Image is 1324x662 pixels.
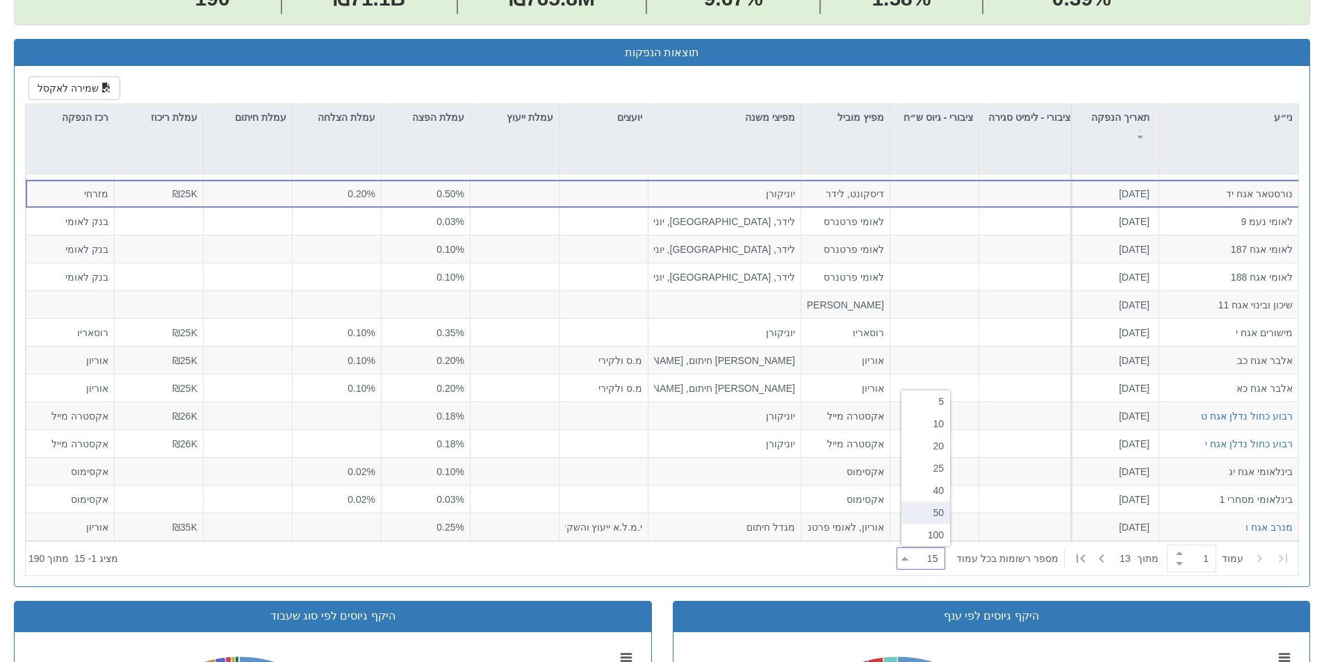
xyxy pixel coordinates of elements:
div: 0.18% [387,437,464,451]
div: בנק לאומי [32,215,108,229]
div: יועצים [559,104,648,131]
div: לידר, [GEOGRAPHIC_DATA], יוניקורן, אלפא ביתא [654,270,795,284]
div: לאומי פרטנרס [807,215,884,229]
div: 0.03% [387,215,464,229]
div: 0.10% [298,381,375,395]
div: [DATE] [1077,242,1150,256]
div: עמלת הצלחה [293,104,381,131]
div: 0.02% [298,493,375,506]
button: רבוע כחול נדלן אגח י [1205,437,1293,451]
button: מנרב אגח ו [1245,520,1293,534]
div: 10 [901,413,950,435]
div: מ.ס ולקירי [565,381,642,395]
div: [DATE] [1077,270,1150,284]
div: 0.50% [387,187,464,201]
div: ‏מציג 1 - 15 ‏ מתוך 190 [28,543,118,574]
div: 0.10% [387,465,464,479]
div: לידר, [GEOGRAPHIC_DATA], יוניקורן, אלפא ביתא [654,215,795,229]
div: אקסימוס [807,465,884,479]
div: 0.02% [298,465,375,479]
div: היקף גיוסים לפי ענף [684,609,1300,624]
div: אקסטרה מייל [807,409,884,423]
div: י.מ.ל.א ייעוץ והשקעות בע"מ [565,520,642,534]
div: [DATE] [1077,354,1150,367]
div: מ.ס ולקירי [565,354,642,367]
div: מזרחי [32,187,108,201]
div: אלבר אגח כב [1165,354,1293,367]
div: 0.25% [387,520,464,534]
div: היקף גיוסים לפי סוג שעבוד [25,609,641,624]
div: לידר, [GEOGRAPHIC_DATA], יוניקורן, אלפא ביתא [654,242,795,256]
div: אוריון [32,520,108,534]
div: [DATE] [1077,215,1150,229]
div: מפיצי משנה [648,104,801,131]
div: 100 [901,524,950,546]
div: [DATE] [1077,187,1150,201]
div: 0.10% [387,270,464,284]
span: ₪25K [172,188,197,199]
div: [DATE] [1077,437,1150,451]
div: [DATE] [1077,381,1150,395]
span: ‏עמוד [1222,552,1243,565]
h3: תוצאות הנפקות [25,47,1299,59]
div: עמלת הפצה [382,104,470,131]
div: אקסימוס [32,465,108,479]
div: 5 [901,390,950,413]
span: ₪26K [172,438,197,449]
div: [DATE] [1077,465,1150,479]
div: 15 [927,552,944,565]
div: 20 [901,435,950,457]
div: לאומי אגח 188 [1165,270,1293,284]
div: אקסימוס [807,493,884,506]
div: [DATE] [1077,326,1150,340]
div: 0.18% [387,409,464,423]
div: עמלת חיתום [204,104,292,131]
div: מפיץ מוביל [801,104,890,131]
div: 50 [901,502,950,524]
div: יוניקורן [654,409,795,423]
div: נורסטאר אגח יד [1165,187,1293,201]
div: בינלאומי מסחרי 1 [1165,493,1293,506]
span: ₪35K [172,522,197,533]
span: ₪25K [172,383,197,394]
div: 0.20% [387,381,464,395]
div: 40 [901,479,950,502]
div: 0.03% [387,493,464,506]
div: ‏ מתוך [891,543,1296,574]
div: בנק לאומי [32,242,108,256]
div: רוסאריו [807,326,884,340]
span: ₪25K [172,355,197,366]
div: אקסטרה מייל [807,437,884,451]
div: אוריון [32,381,108,395]
span: ₪26K [172,411,197,422]
div: אקסימוס [32,493,108,506]
div: אוריון, לאומי פרטנרס [807,520,884,534]
div: יוניקורן [654,187,795,201]
div: יוניקורן [654,437,795,451]
div: מגדל חיתום [654,520,795,534]
button: שמירה לאקסל [28,76,120,100]
div: [DATE] [1077,520,1150,534]
div: 0.10% [298,354,375,367]
div: עמלת ייעוץ [471,104,559,131]
div: לאומי פרטנרס [807,270,884,284]
div: 0.10% [298,326,375,340]
div: יוניקורן [654,326,795,340]
div: רוסאריו [32,326,108,340]
button: רבוע כחול נדלן אגח ט [1201,409,1293,423]
div: ני״ע [1159,104,1298,131]
div: [DATE] [1077,409,1150,423]
div: 0.20% [298,187,375,201]
div: ציבורי - גיוס ש״ח [890,104,979,147]
div: [PERSON_NAME] חיתום, [PERSON_NAME], יוניקורן [654,354,795,367]
span: ‏מספר רשומות בכל עמוד [956,552,1059,565]
div: אוריון [807,354,884,367]
div: [PERSON_NAME] חיתום, [PERSON_NAME], יוניקורן [654,381,795,395]
div: 0.35% [387,326,464,340]
div: דיסקונט, לידר [807,187,884,201]
div: בינלאומי אגח יג [1165,465,1293,479]
div: תאריך הנפקה [1072,104,1159,147]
